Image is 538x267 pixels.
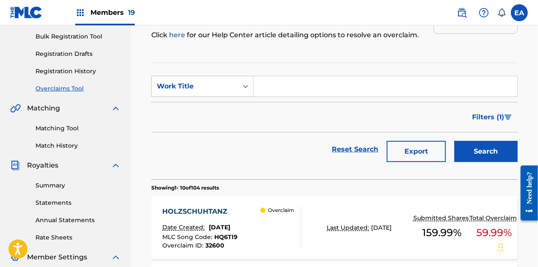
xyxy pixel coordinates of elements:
[453,4,470,21] a: Public Search
[162,206,238,217] div: HOLZSCHUHTANZ
[371,224,392,231] span: [DATE]
[214,233,238,241] span: HQ6TI9
[10,6,43,19] img: MLC Logo
[496,226,538,267] iframe: Chat Widget
[157,81,233,91] div: Work Title
[209,223,230,231] span: [DATE]
[328,140,382,159] a: Reset Search
[111,252,121,262] img: expand
[111,103,121,113] img: expand
[151,30,434,40] p: Click for our Help Center article detailing options to resolve an overclaim.
[75,8,85,18] img: Top Rightsholders
[128,8,135,17] span: 19
[151,196,518,259] a: HOLZSCHUHTANZDate Created:[DATE]MLC Song Code:HQ6TI9Overclaim ID:32600 OverclaimLast Updated:[DAT...
[467,107,518,128] button: Filters (1)
[162,223,207,232] p: Date Created:
[413,214,471,223] p: Submitted Shares
[36,84,121,93] a: Overclaims Tool
[36,50,121,58] a: Registration Drafts
[162,242,205,249] span: Overclaim ID :
[36,198,121,207] a: Statements
[457,8,467,18] img: search
[10,103,21,113] img: Matching
[511,4,528,21] div: User Menu
[514,159,538,227] iframe: Resource Center
[36,67,121,76] a: Registration History
[27,160,58,171] span: Royalties
[36,181,121,190] a: Summary
[497,8,506,17] div: Notifications
[327,223,371,232] p: Last Updated:
[169,31,185,39] a: here
[268,206,294,214] p: Overclaim
[151,184,219,192] p: Showing 1 - 10 of 104 results
[27,103,60,113] span: Matching
[476,225,512,240] span: 59.99 %
[36,124,121,133] a: Matching Tool
[36,233,121,242] a: Rate Sheets
[472,112,504,122] span: Filters ( 1 )
[151,76,518,166] form: Search Form
[498,235,503,260] div: Drag
[470,214,519,223] p: Total Overclaim
[475,4,492,21] div: Help
[422,225,462,240] span: 159.99 %
[454,141,518,162] button: Search
[162,233,214,241] span: MLC Song Code :
[505,115,512,120] img: filter
[36,32,121,41] a: Bulk Registration Tool
[36,216,121,225] a: Annual Statements
[479,8,489,18] img: help
[36,141,121,150] a: Match History
[205,242,224,249] span: 32600
[111,160,121,171] img: expand
[10,160,20,171] img: Royalties
[27,252,87,262] span: Member Settings
[387,141,446,162] button: Export
[10,252,20,262] img: Member Settings
[90,8,135,17] span: Members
